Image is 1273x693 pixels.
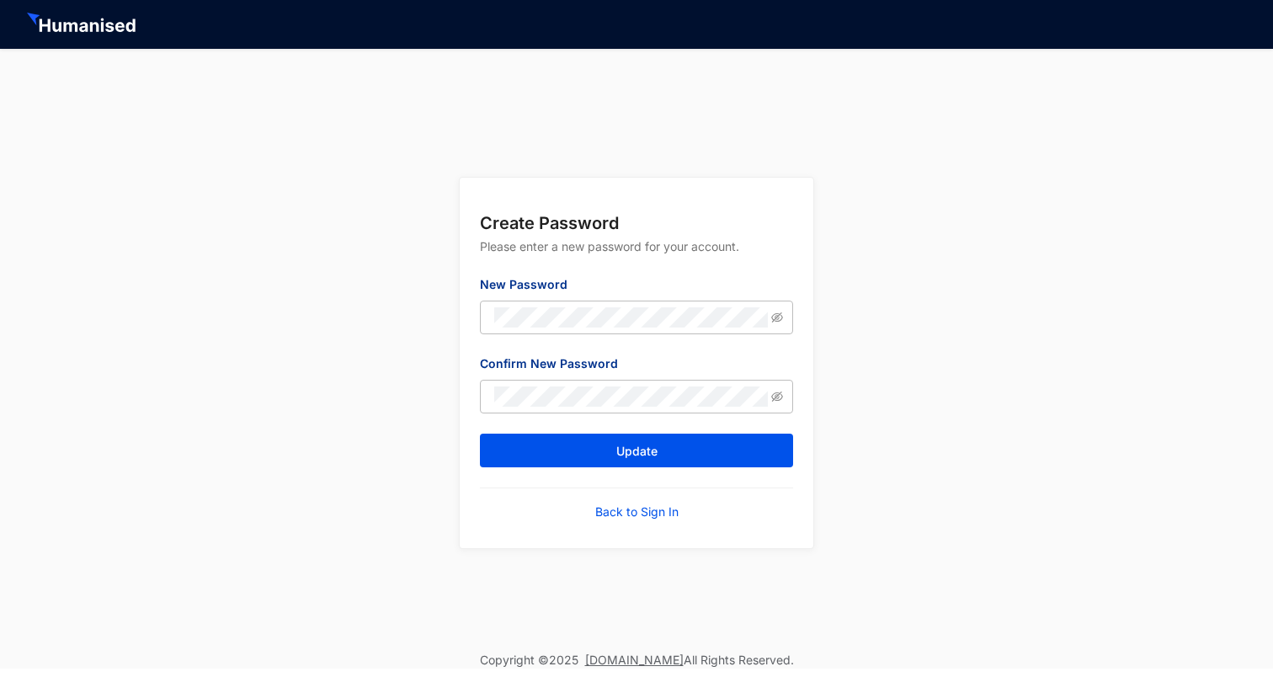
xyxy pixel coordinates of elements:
[771,391,783,402] span: eye-invisible
[585,653,684,667] a: [DOMAIN_NAME]
[494,307,768,328] input: New Password
[480,652,794,669] p: Copyright © 2025 All Rights Reserved.
[27,13,139,36] img: HeaderHumanisedNameIcon.51e74e20af0cdc04d39a069d6394d6d9.svg
[480,275,579,294] label: New Password
[480,211,793,235] p: Create Password
[480,235,793,275] p: Please enter a new password for your account.
[595,504,679,520] a: Back to Sign In
[480,434,793,467] button: Update
[771,312,783,323] span: eye-invisible
[480,354,630,373] label: Confirm New Password
[494,386,768,407] input: Confirm New Password
[616,443,658,460] span: Update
